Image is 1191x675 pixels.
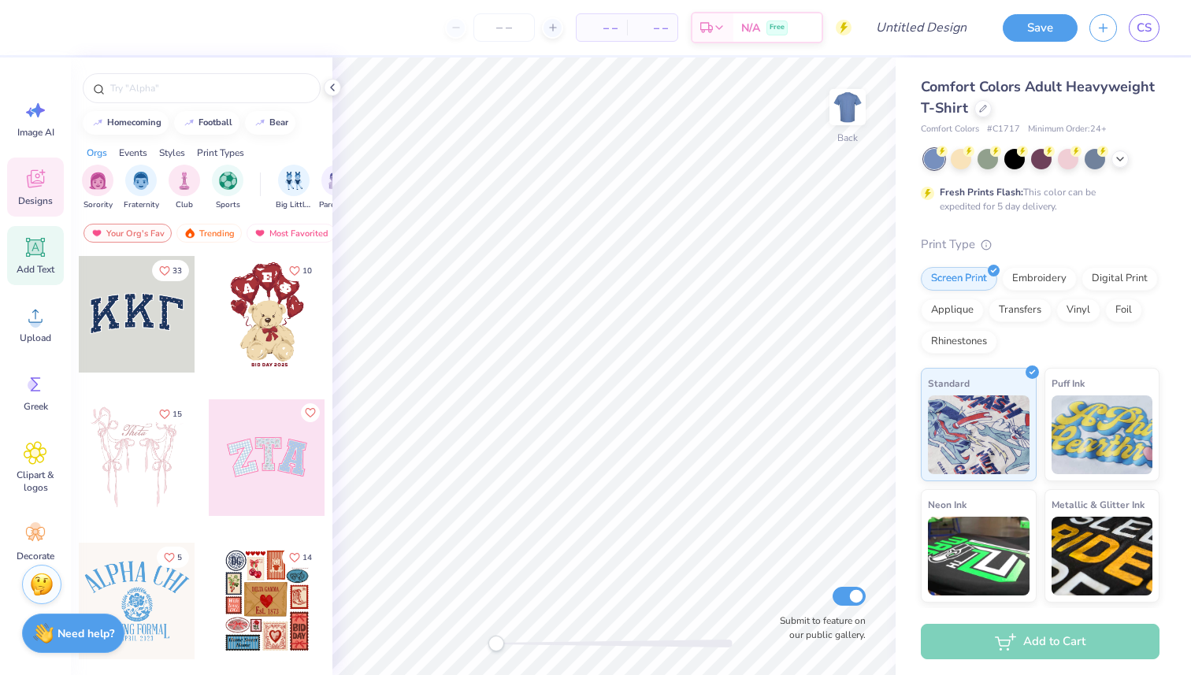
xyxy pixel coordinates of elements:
span: Clipart & logos [9,469,61,494]
div: Print Types [197,146,244,160]
div: This color can be expedited for 5 day delivery. [940,185,1133,213]
div: homecoming [107,118,161,127]
span: Decorate [17,550,54,562]
img: trend_line.gif [91,118,104,128]
strong: Need help? [58,626,114,641]
div: Back [837,131,858,145]
div: Orgs [87,146,107,160]
img: Parent's Weekend Image [328,172,347,190]
div: football [198,118,232,127]
span: # C1717 [987,123,1020,136]
span: Image AI [17,126,54,139]
button: filter button [276,165,312,211]
img: Standard [928,395,1030,474]
span: Metallic & Glitter Ink [1052,496,1145,513]
div: Events [119,146,147,160]
span: – – [636,20,668,36]
img: Neon Ink [928,517,1030,595]
img: most_fav.gif [254,228,266,239]
span: 5 [177,554,182,562]
div: Foil [1105,299,1142,322]
span: Sorority [83,199,113,211]
span: Standard [928,375,970,391]
span: Designs [18,195,53,207]
button: homecoming [83,111,169,135]
span: Comfort Colors [921,123,979,136]
div: filter for Sports [212,165,243,211]
img: Metallic & Glitter Ink [1052,517,1153,595]
span: N/A [741,20,760,36]
label: Submit to feature on our public gallery. [771,614,866,642]
button: filter button [82,165,113,211]
img: Back [832,91,863,123]
div: Accessibility label [488,636,504,651]
button: bear [245,111,295,135]
span: 15 [173,410,182,418]
img: Sports Image [219,172,237,190]
strong: Fresh Prints Flash: [940,186,1023,198]
button: football [174,111,239,135]
div: Applique [921,299,984,322]
a: CS [1129,14,1159,42]
button: filter button [212,165,243,211]
input: Try "Alpha" [109,80,310,96]
div: filter for Parent's Weekend [319,165,355,211]
span: Free [770,22,785,33]
span: Big Little Reveal [276,199,312,211]
span: Fraternity [124,199,159,211]
span: CS [1137,19,1152,37]
div: filter for Fraternity [124,165,159,211]
button: Like [152,260,189,281]
div: Most Favorited [247,224,336,243]
input: Untitled Design [863,12,979,43]
div: Trending [176,224,242,243]
img: Club Image [176,172,193,190]
div: Vinyl [1056,299,1100,322]
button: Like [152,403,189,425]
span: – – [586,20,618,36]
div: Print Type [921,236,1159,254]
button: Like [282,260,319,281]
div: Embroidery [1002,267,1077,291]
span: Add Text [17,263,54,276]
button: filter button [319,165,355,211]
img: trend_line.gif [183,118,195,128]
div: Rhinestones [921,330,997,354]
span: Parent's Weekend [319,199,355,211]
button: Like [301,403,320,422]
div: Screen Print [921,267,997,291]
span: 10 [302,267,312,275]
img: Big Little Reveal Image [285,172,302,190]
img: Fraternity Image [132,172,150,190]
span: 14 [302,554,312,562]
img: trend_line.gif [254,118,266,128]
span: Club [176,199,193,211]
div: Transfers [989,299,1052,322]
button: filter button [124,165,159,211]
button: Save [1003,14,1078,42]
button: Like [157,547,189,568]
div: filter for Big Little Reveal [276,165,312,211]
img: Puff Ink [1052,395,1153,474]
span: Upload [20,332,51,344]
div: filter for Sorority [82,165,113,211]
div: Styles [159,146,185,160]
button: filter button [169,165,200,211]
div: bear [269,118,288,127]
input: – – [473,13,535,42]
span: Sports [216,199,240,211]
div: Digital Print [1082,267,1158,291]
button: Like [282,547,319,568]
span: Puff Ink [1052,375,1085,391]
img: Sorority Image [89,172,107,190]
span: Minimum Order: 24 + [1028,123,1107,136]
div: filter for Club [169,165,200,211]
span: Comfort Colors Adult Heavyweight T-Shirt [921,77,1155,117]
img: trending.gif [184,228,196,239]
img: most_fav.gif [91,228,103,239]
span: 33 [173,267,182,275]
span: Greek [24,400,48,413]
div: Your Org's Fav [83,224,172,243]
span: Neon Ink [928,496,967,513]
